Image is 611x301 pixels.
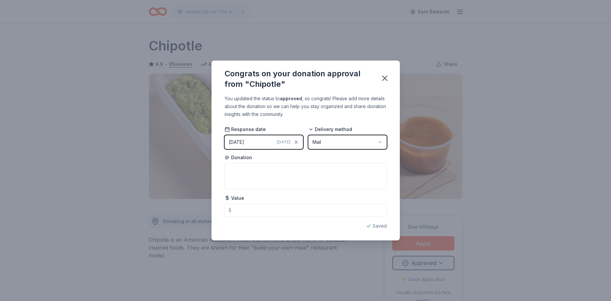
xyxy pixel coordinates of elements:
b: approved [280,96,302,101]
span: Response date [225,126,266,133]
span: Value [225,195,244,201]
div: You updated the status to , so congrats! Please add more details about the donation so we can hel... [225,95,387,118]
button: [DATE][DATE] [225,135,303,149]
span: Delivery method [308,126,352,133]
div: [DATE] [229,138,244,146]
span: Donation [225,154,252,161]
div: Congrats on your donation approval from "Chipotle" [225,68,372,89]
span: [DATE] [277,140,290,145]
